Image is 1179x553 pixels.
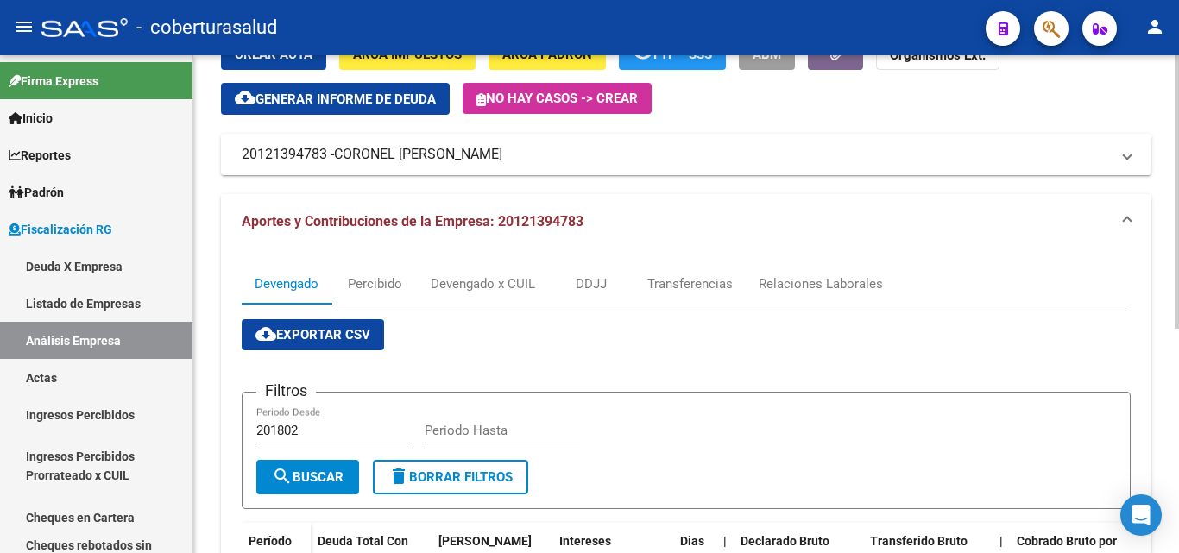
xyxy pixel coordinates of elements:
button: Buscar [256,460,359,494]
div: DDJJ [576,274,607,293]
span: Generar informe de deuda [255,91,436,107]
div: Relaciones Laborales [759,274,883,293]
h3: Filtros [256,379,316,403]
div: Devengado [255,274,318,293]
strong: Organismos Ext. [890,47,986,63]
div: Open Intercom Messenger [1120,494,1162,536]
button: Borrar Filtros [373,460,528,494]
div: Devengado x CUIL [431,274,535,293]
span: Aportes y Contribuciones de la Empresa: 20121394783 [242,213,583,229]
mat-icon: menu [14,16,35,37]
span: Reportes [9,146,71,165]
span: Exportar CSV [255,327,370,342]
div: Transferencias [647,274,733,293]
span: Período [249,534,292,548]
span: | [999,534,1003,548]
span: Crear Acta [235,47,312,62]
mat-icon: search [272,466,293,487]
button: Generar informe de deuda [221,83,450,115]
mat-icon: person [1144,16,1165,37]
span: CORONEL [PERSON_NAME] [334,145,502,164]
span: Firma Express [9,72,98,91]
span: Intereses [559,534,611,548]
span: No hay casos -> Crear [476,91,638,106]
mat-icon: delete [388,466,409,487]
button: No hay casos -> Crear [463,83,652,114]
span: Borrar Filtros [388,469,513,485]
span: Padrón [9,183,64,202]
mat-icon: cloud_download [235,87,255,108]
mat-expansion-panel-header: Aportes y Contribuciones de la Empresa: 20121394783 [221,194,1151,249]
span: Dias [680,534,704,548]
button: Exportar CSV [242,319,384,350]
span: Inicio [9,109,53,128]
span: Buscar [272,469,344,485]
span: - coberturasalud [136,9,277,47]
div: Percibido [348,274,402,293]
mat-expansion-panel-header: 20121394783 -CORONEL [PERSON_NAME] [221,134,1151,175]
span: Fiscalización RG [9,220,112,239]
mat-icon: cloud_download [255,324,276,344]
mat-panel-title: 20121394783 - [242,145,1110,164]
button: Organismos Ext. [876,38,999,70]
span: | [723,534,727,548]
